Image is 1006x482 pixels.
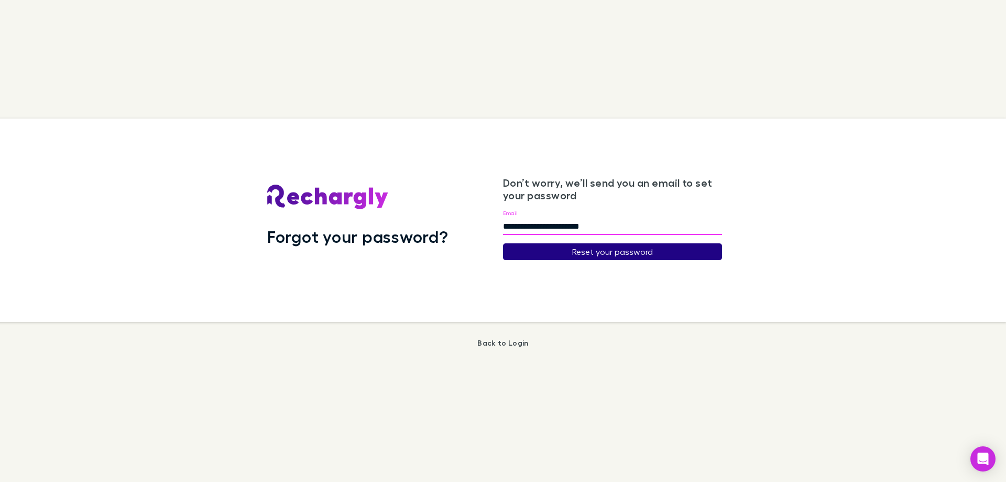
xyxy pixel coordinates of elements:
div: Open Intercom Messenger [970,446,996,472]
button: Reset your password [503,243,722,260]
label: Email [503,209,517,217]
h3: Don’t worry, we’ll send you an email to set your password [503,176,722,201]
img: Rechargly's Logo [267,185,389,210]
h1: Forgot your password? [267,227,448,247]
a: Back to Login [477,338,528,347]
